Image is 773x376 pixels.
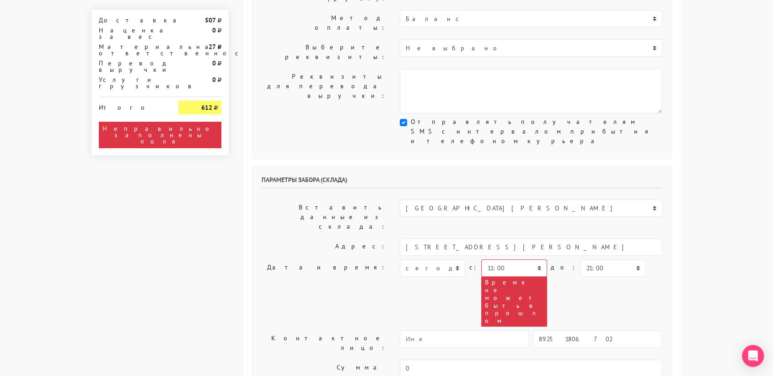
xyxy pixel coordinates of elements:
div: Доставка [92,17,172,23]
label: Вставить данные из склада: [255,199,393,235]
label: Выберите реквизиты: [255,39,393,65]
input: Имя [400,330,529,348]
strong: 507 [205,16,216,24]
strong: 0 [212,26,216,34]
h6: Параметры забора (склада) [262,176,662,188]
label: Реквизиты для перевода выручки: [255,69,393,113]
label: Адрес: [255,238,393,256]
strong: 0 [212,59,216,67]
label: Отправлять получателям SMS с интервалом прибытия и телефоном курьера [411,117,662,146]
div: Open Intercom Messenger [742,345,764,367]
div: Время не может быть в прошлом [481,277,547,327]
div: Материальная ответственность [92,43,172,56]
label: Контактное лицо: [255,330,393,356]
div: Неправильно заполнены поля [99,122,221,148]
label: Дата и время: [255,259,393,327]
label: c: [469,259,478,275]
strong: 0 [212,75,216,84]
label: Метод оплаты: [255,10,393,36]
div: Наценка за вес [92,27,172,40]
div: Перевод выручки [92,60,172,73]
strong: 612 [201,103,212,112]
label: до: [551,259,577,275]
strong: 27 [209,43,216,51]
div: Услуги грузчиков [92,76,172,89]
div: Итого [99,101,165,111]
input: Телефон [533,330,662,348]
